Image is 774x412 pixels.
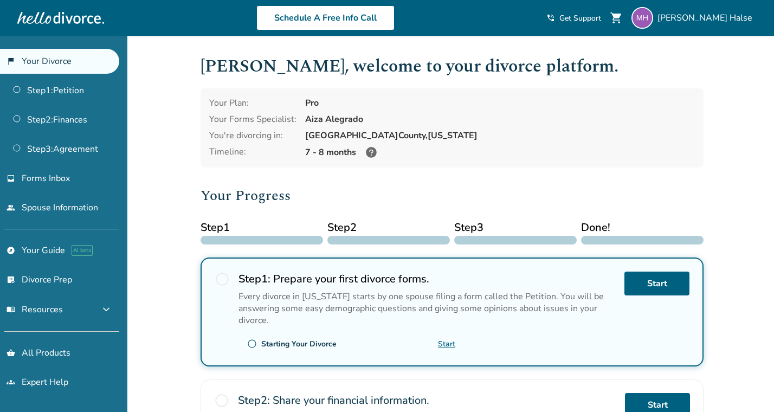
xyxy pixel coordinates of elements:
[201,53,704,80] h1: [PERSON_NAME] , welcome to your divorce platform.
[238,393,616,408] h2: Share your financial information.
[209,146,296,159] div: Timeline:
[546,13,601,23] a: phone_in_talkGet Support
[209,113,296,125] div: Your Forms Specialist:
[209,130,296,141] div: You're divorcing in:
[546,14,555,22] span: phone_in_talk
[305,97,695,109] div: Pro
[720,360,774,412] iframe: Chat Widget
[7,57,15,66] span: flag_2
[238,393,270,408] strong: Step 2 :
[209,97,296,109] div: Your Plan:
[610,11,623,24] span: shopping_cart
[305,146,695,159] div: 7 - 8 months
[305,130,695,141] div: [GEOGRAPHIC_DATA] County, [US_STATE]
[327,220,450,236] span: Step 2
[238,272,616,286] h2: Prepare your first divorce forms.
[559,13,601,23] span: Get Support
[201,220,323,236] span: Step 1
[631,7,653,29] img: michaelakristenhalse@gmail.com
[7,378,15,387] span: groups
[7,304,63,316] span: Resources
[438,339,455,349] a: Start
[7,203,15,212] span: people
[7,275,15,284] span: list_alt_check
[581,220,704,236] span: Done!
[624,272,689,295] a: Start
[256,5,395,30] a: Schedule A Free Info Call
[100,303,113,316] span: expand_more
[215,272,230,287] span: radio_button_unchecked
[7,246,15,255] span: explore
[201,185,704,207] h2: Your Progress
[454,220,577,236] span: Step 3
[72,245,93,256] span: AI beta
[7,305,15,314] span: menu_book
[214,393,229,408] span: radio_button_unchecked
[247,339,257,349] span: radio_button_unchecked
[657,12,757,24] span: [PERSON_NAME] Halse
[238,272,270,286] strong: Step 1 :
[238,291,616,326] p: Every divorce in [US_STATE] starts by one spouse filing a form called the Petition. You will be a...
[7,349,15,357] span: shopping_basket
[7,174,15,183] span: inbox
[22,172,70,184] span: Forms Inbox
[261,339,337,349] div: Starting Your Divorce
[305,113,695,125] div: Aiza Alegrado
